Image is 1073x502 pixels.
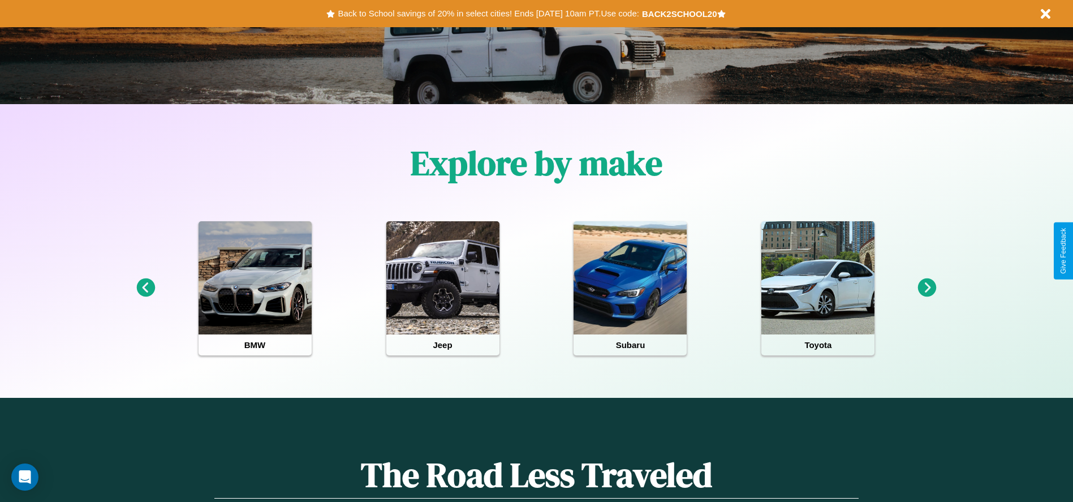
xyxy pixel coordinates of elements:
[11,464,38,491] div: Open Intercom Messenger
[199,334,312,355] h4: BMW
[214,452,858,499] h1: The Road Less Traveled
[335,6,641,22] button: Back to School savings of 20% in select cities! Ends [DATE] 10am PT.Use code:
[642,9,717,19] b: BACK2SCHOOL20
[386,334,499,355] h4: Jeep
[761,334,874,355] h4: Toyota
[411,140,662,186] h1: Explore by make
[1059,228,1067,274] div: Give Feedback
[574,334,687,355] h4: Subaru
